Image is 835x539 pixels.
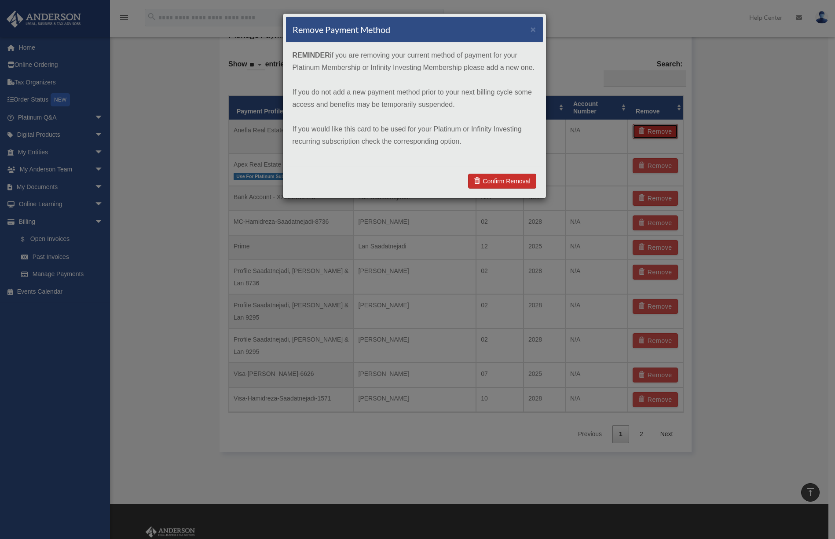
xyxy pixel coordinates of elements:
div: if you are removing your current method of payment for your Platinum Membership or Infinity Inves... [286,43,543,167]
a: Confirm Removal [468,174,536,189]
p: If you would like this card to be used for your Platinum or Infinity Investing recurring subscrip... [293,123,536,148]
h4: Remove Payment Method [293,23,390,36]
button: × [531,25,536,34]
p: If you do not add a new payment method prior to your next billing cycle some access and benefits ... [293,86,536,111]
strong: REMINDER [293,51,330,59]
